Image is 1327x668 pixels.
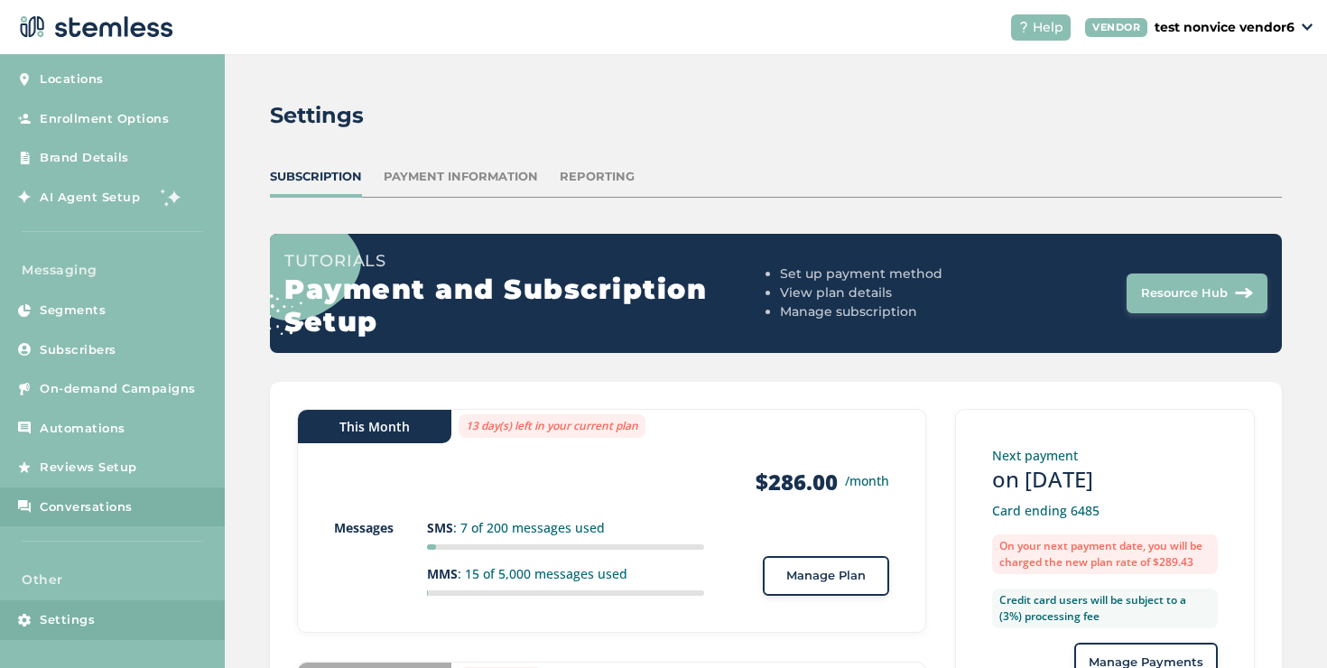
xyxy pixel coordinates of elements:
span: Brand Details [40,149,129,167]
span: Settings [40,611,95,629]
p: Card ending 6485 [992,501,1218,520]
span: Manage Plan [786,567,866,585]
button: Resource Hub [1127,274,1267,313]
strong: SMS [427,519,453,536]
h3: on [DATE] [992,465,1218,494]
div: This Month [298,410,451,443]
span: Resource Hub [1141,284,1228,302]
div: Subscription [270,168,362,186]
div: Reporting [560,168,635,186]
img: logo-dark-0685b13c.svg [14,9,173,45]
li: Set up payment method [780,264,1020,283]
div: VENDOR [1085,18,1147,37]
h2: Payment and Subscription Setup [284,274,772,339]
span: Enrollment Options [40,110,169,128]
iframe: Chat Widget [1237,581,1327,668]
img: icon_down-arrow-small-66adaf34.svg [1302,23,1313,31]
label: On your next payment date, you will be charged the new plan rate of $289.43 [992,534,1218,574]
small: /month [845,471,889,490]
span: Reviews Setup [40,459,137,477]
p: Next payment [992,446,1218,465]
span: Conversations [40,498,133,516]
img: glitter-stars-b7820f95.gif [153,179,190,215]
li: View plan details [780,283,1020,302]
span: Segments [40,302,106,320]
span: AI Agent Setup [40,189,140,207]
img: icon-help-white-03924b79.svg [1018,22,1029,32]
li: Manage subscription [780,302,1020,321]
p: test nonvice vendor6 [1155,18,1295,37]
h2: Settings [270,99,364,132]
span: Locations [40,70,104,88]
span: Help [1033,18,1063,37]
p: : 7 of 200 messages used [427,518,704,537]
span: On-demand Campaigns [40,380,196,398]
span: Automations [40,420,125,438]
span: Subscribers [40,341,116,359]
p: Messages [334,518,426,537]
h3: Tutorials [284,248,772,274]
p: : 15 of 5,000 messages used [427,564,704,583]
label: Credit card users will be subject to a (3%) processing fee [992,589,1218,628]
label: 13 day(s) left in your current plan [459,414,645,438]
strong: MMS [427,565,458,582]
button: Manage Plan [763,556,889,596]
div: Payment Information [384,168,538,186]
strong: $286.00 [756,468,838,496]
